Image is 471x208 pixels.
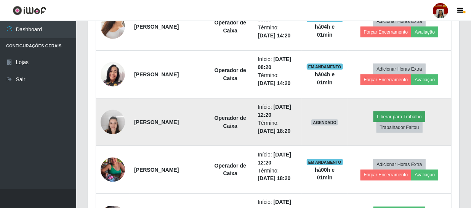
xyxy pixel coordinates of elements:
[373,16,425,27] button: Adicionar Horas Extra
[258,119,297,135] li: Término:
[258,103,297,119] li: Início:
[360,27,412,37] button: Forçar Encerramento
[307,64,343,70] span: EM ANDAMENTO
[258,32,290,39] time: [DATE] 14:20
[101,5,125,48] img: 1749153095661.jpeg
[258,104,291,118] time: [DATE] 12:20
[258,55,297,71] li: Início:
[311,119,338,126] span: AGENDADO
[215,67,246,81] strong: Operador de Caixa
[134,71,179,77] strong: [PERSON_NAME]
[373,64,425,74] button: Adicionar Horas Extra
[134,119,179,125] strong: [PERSON_NAME]
[258,24,297,40] li: Término:
[360,74,412,85] button: Forçar Encerramento
[258,56,291,70] time: [DATE] 08:20
[258,167,297,183] li: Término:
[101,62,125,87] img: 1750686555733.jpeg
[411,170,438,181] button: Avaliação
[258,71,297,87] li: Término:
[315,24,335,38] strong: há 04 h e 01 min
[215,115,246,129] strong: Operador de Caixa
[13,6,46,15] img: CoreUI Logo
[307,159,343,165] span: EM ANDAMENTO
[101,106,125,138] img: 1655230904853.jpeg
[373,111,425,122] button: Liberar para Trabalho
[258,151,297,167] li: Início:
[376,122,423,133] button: Trabalhador Faltou
[315,71,335,85] strong: há 04 h e 01 min
[315,167,335,181] strong: há 00 h e 01 min
[134,167,179,173] strong: [PERSON_NAME]
[258,152,291,166] time: [DATE] 12:20
[258,80,290,86] time: [DATE] 14:20
[411,74,438,85] button: Avaliação
[360,170,412,181] button: Forçar Encerramento
[258,176,290,182] time: [DATE] 18:20
[411,27,438,37] button: Avaliação
[373,159,425,170] button: Adicionar Horas Extra
[101,148,125,192] img: 1744399618911.jpeg
[215,163,246,177] strong: Operador de Caixa
[134,24,179,30] strong: [PERSON_NAME]
[258,128,290,134] time: [DATE] 18:20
